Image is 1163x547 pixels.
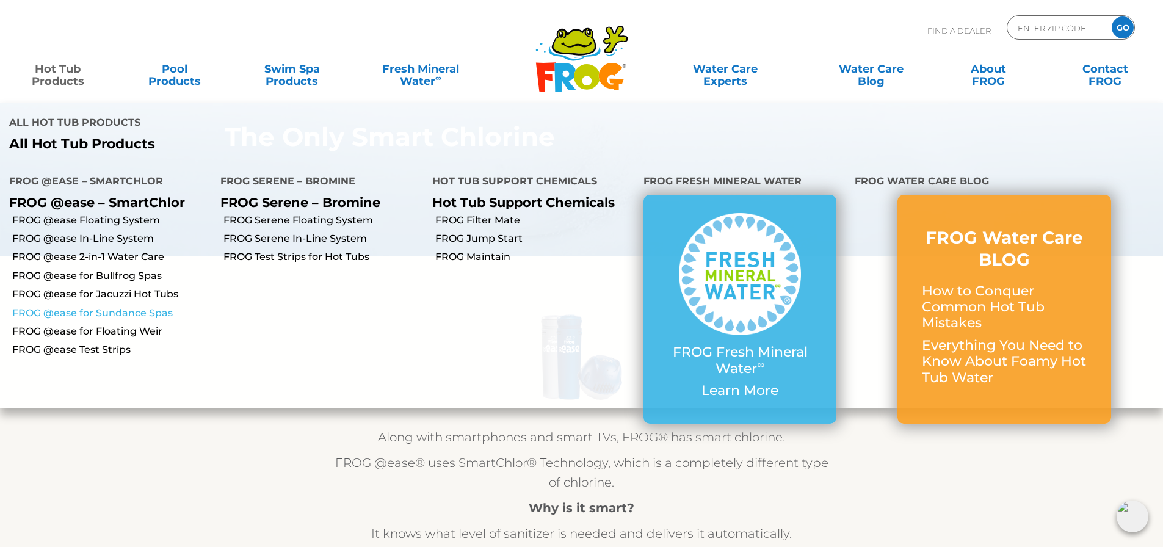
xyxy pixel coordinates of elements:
[1117,501,1148,532] img: openIcon
[922,226,1087,271] h3: FROG Water Care BLOG
[12,269,211,283] a: FROG @ease for Bullfrog Spas
[12,57,103,81] a: Hot TubProducts
[9,112,573,136] h4: All Hot Tub Products
[12,306,211,320] a: FROG @ease for Sundance Spas
[9,195,202,210] p: FROG @ease – SmartChlor
[435,232,634,245] a: FROG Jump Start
[643,170,836,195] h4: FROG Fresh Mineral Water
[435,73,441,82] sup: ∞
[220,195,413,210] p: FROG Serene – Bromine
[247,57,338,81] a: Swim SpaProducts
[363,57,477,81] a: Fresh MineralWater∞
[12,325,211,338] a: FROG @ease for Floating Weir
[435,250,634,264] a: FROG Maintain
[432,170,625,195] h4: Hot Tub Support Chemicals
[668,213,812,405] a: FROG Fresh Mineral Water∞ Learn More
[922,283,1087,331] p: How to Conquer Common Hot Tub Mistakes
[668,383,812,399] p: Learn More
[668,344,812,377] p: FROG Fresh Mineral Water
[12,232,211,245] a: FROG @ease In-Line System
[12,288,211,301] a: FROG @ease for Jacuzzi Hot Tubs
[332,524,832,543] p: It knows what level of sanitizer is needed and delivers it automatically.
[529,501,634,515] strong: Why is it smart?
[927,15,991,46] p: Find A Dealer
[332,427,832,447] p: Along with smartphones and smart TVs, FROG® has smart chlorine.
[9,170,202,195] h4: FROG @ease – SmartChlor
[332,453,832,492] p: FROG @ease® uses SmartChlor® Technology, which is a completely different type of chlorine.
[757,358,764,371] sup: ∞
[12,214,211,227] a: FROG @ease Floating System
[1112,16,1134,38] input: GO
[220,170,413,195] h4: FROG Serene – Bromine
[1016,19,1099,37] input: Zip Code Form
[922,226,1087,392] a: FROG Water Care BLOG How to Conquer Common Hot Tub Mistakes Everything You Need to Know About Foa...
[1060,57,1151,81] a: ContactFROG
[943,57,1034,81] a: AboutFROG
[223,232,422,245] a: FROG Serene In-Line System
[223,250,422,264] a: FROG Test Strips for Hot Tubs
[12,250,211,264] a: FROG @ease 2-in-1 Water Care
[129,57,220,81] a: PoolProducts
[435,214,634,227] a: FROG Filter Mate
[223,214,422,227] a: FROG Serene Floating System
[432,195,625,210] p: Hot Tub Support Chemicals
[651,57,799,81] a: Water CareExperts
[922,338,1087,386] p: Everything You Need to Know About Foamy Hot Tub Water
[855,170,1154,195] h4: FROG Water Care Blog
[825,57,916,81] a: Water CareBlog
[12,343,211,357] a: FROG @ease Test Strips
[9,136,573,152] a: All Hot Tub Products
